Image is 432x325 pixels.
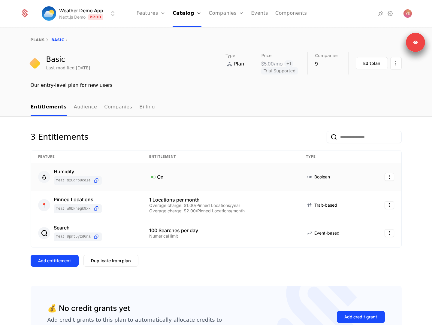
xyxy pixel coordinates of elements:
[74,99,97,116] a: Audience
[46,65,90,71] div: Last modified [DATE]
[149,203,291,208] div: Overage charge: $1.00/Pinned Locations/year
[31,150,142,163] th: Feature
[31,99,67,116] a: Entitlements
[234,60,244,68] span: Plan
[54,169,102,174] div: Humidity
[56,206,91,211] span: feat_W9bknEGk9XK
[377,10,384,17] a: Integrations
[31,131,89,143] div: 3 Entitlements
[31,82,402,89] div: Our entry-level plan for new users
[149,173,291,181] div: On
[403,9,412,18] img: Youssef Salah
[59,14,86,20] div: Next.js Demo
[56,178,91,183] span: feat_D2UqrP8CdLe
[314,202,337,208] span: Trait-based
[315,60,338,67] div: 9
[46,56,90,63] div: Basic
[314,174,330,180] span: Boolean
[387,10,394,17] a: Settings
[91,258,131,264] div: Duplicate from plan
[47,303,130,314] div: 💰 No credit grants yet
[356,57,388,69] button: Editplan
[299,150,367,163] th: Type
[42,6,56,21] img: Weather Demo App
[261,60,282,67] div: $5.00 /mo
[315,53,338,58] span: Companies
[385,173,394,181] button: Select action
[261,67,298,74] span: Trial Supported
[56,234,91,239] span: feat_8PMt5Yzd6Na
[403,9,412,18] button: Open user button
[149,197,291,202] div: 1 Locations per month
[31,38,45,42] a: plans
[390,57,402,69] button: Select action
[31,99,402,116] nav: Main
[54,197,102,202] div: Pinned Locations
[261,53,271,58] span: Price
[314,230,340,236] span: Event-based
[149,234,291,238] div: Numerical limit
[385,201,394,209] button: Select action
[149,209,291,213] div: Overage charge: $2.00/Pinned Locations/month
[344,314,377,320] div: Add credit grant
[38,258,71,264] div: Add entitlement
[31,255,79,267] button: Add entitlement
[385,229,394,237] button: Select action
[59,7,103,14] span: Weather Demo App
[225,53,235,58] span: Type
[363,60,380,66] div: Edit plan
[38,199,50,211] div: 📍
[337,311,385,323] button: Add credit grant
[31,99,155,116] ul: Choose Sub Page
[284,60,293,67] span: + 1
[139,99,155,116] a: Billing
[54,225,102,230] div: Search
[142,150,298,163] th: Entitlement
[88,14,103,20] span: Prod
[104,99,132,116] a: Companies
[149,228,291,233] div: 100 Searches per day
[44,7,116,20] button: Select environment
[83,255,138,267] button: Duplicate from plan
